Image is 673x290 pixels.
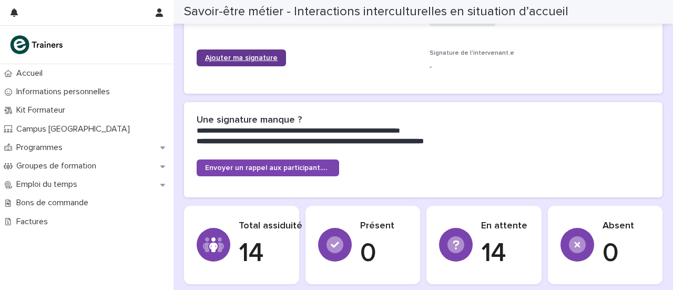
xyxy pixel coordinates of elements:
h2: Savoir-être métier - Interactions interculturelles en situation d’accueil [184,4,568,19]
p: 14 [239,238,302,269]
p: Factures [12,217,56,227]
p: En attente [481,221,529,232]
p: 0 [603,238,650,269]
span: Signature de l'intervenant.e [430,50,514,56]
p: 14 [481,238,529,269]
p: Emploi du temps [12,179,86,189]
span: Ajouter ma signature [205,54,278,62]
span: Envoyer un rappel aux participant.e.s [205,164,331,172]
a: Ajouter ma signature [197,49,286,66]
h2: Une signature manque ? [197,115,302,126]
p: Informations personnelles [12,87,118,97]
p: Programmes [12,143,71,153]
p: Groupes de formation [12,161,105,171]
p: 0 [360,238,408,269]
p: Présent [360,221,408,232]
p: - [430,62,650,73]
p: Kit Formateur [12,105,74,115]
a: Envoyer un rappel aux participant.e.s [197,159,339,176]
img: K0CqGN7SDeD6s4JG8KQk [8,34,66,55]
p: Accueil [12,68,51,78]
p: Total assiduité [239,221,302,232]
p: Absent [603,221,650,232]
p: Campus [GEOGRAPHIC_DATA] [12,124,138,134]
p: Bons de commande [12,198,97,208]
